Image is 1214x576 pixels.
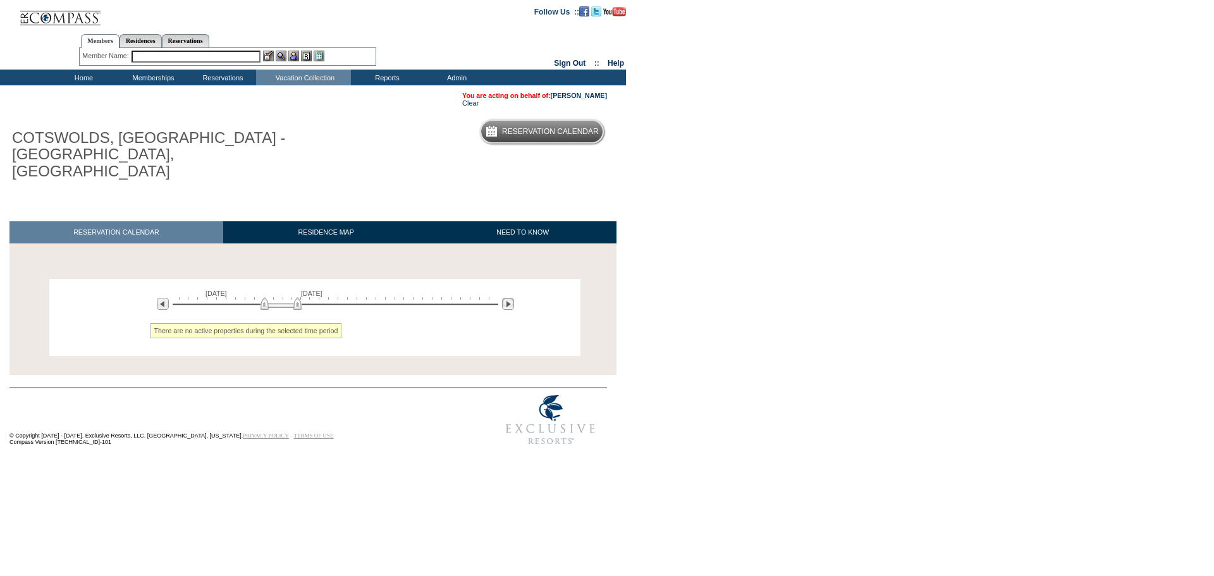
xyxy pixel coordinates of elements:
[591,6,601,16] img: Follow us on Twitter
[263,51,274,61] img: b_edit.gif
[120,34,162,47] a: Residences
[162,34,209,47] a: Reservations
[117,70,187,85] td: Memberships
[82,51,131,61] div: Member Name:
[9,221,223,243] a: RESERVATION CALENDAR
[223,221,429,243] a: RESIDENCE MAP
[243,432,289,439] a: PRIVACY POLICY
[603,7,626,15] a: Subscribe to our YouTube Channel
[301,51,312,61] img: Reservations
[187,70,256,85] td: Reservations
[603,7,626,16] img: Subscribe to our YouTube Channel
[294,432,334,439] a: TERMS OF USE
[594,59,599,68] span: ::
[502,128,599,136] h5: Reservation Calendar
[256,70,351,85] td: Vacation Collection
[462,99,479,107] a: Clear
[47,70,117,85] td: Home
[150,323,342,338] div: There are no active properties during the selected time period
[276,51,286,61] img: View
[157,298,169,310] img: Previous
[420,70,490,85] td: Admin
[205,290,227,297] span: [DATE]
[9,389,452,451] td: © Copyright [DATE] - [DATE]. Exclusive Resorts, LLC. [GEOGRAPHIC_DATA], [US_STATE]. Compass Versi...
[9,127,293,182] h1: COTSWOLDS, [GEOGRAPHIC_DATA] - [GEOGRAPHIC_DATA], [GEOGRAPHIC_DATA]
[351,70,420,85] td: Reports
[591,7,601,15] a: Follow us on Twitter
[579,7,589,15] a: Become our fan on Facebook
[534,6,579,16] td: Follow Us ::
[462,92,607,99] span: You are acting on behalf of:
[494,388,607,451] img: Exclusive Resorts
[429,221,616,243] a: NEED TO KNOW
[579,6,589,16] img: Become our fan on Facebook
[554,59,586,68] a: Sign Out
[314,51,324,61] img: b_calculator.gif
[551,92,607,99] a: [PERSON_NAME]
[288,51,299,61] img: Impersonate
[502,298,514,310] img: Next
[608,59,624,68] a: Help
[301,290,322,297] span: [DATE]
[81,34,120,48] a: Members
